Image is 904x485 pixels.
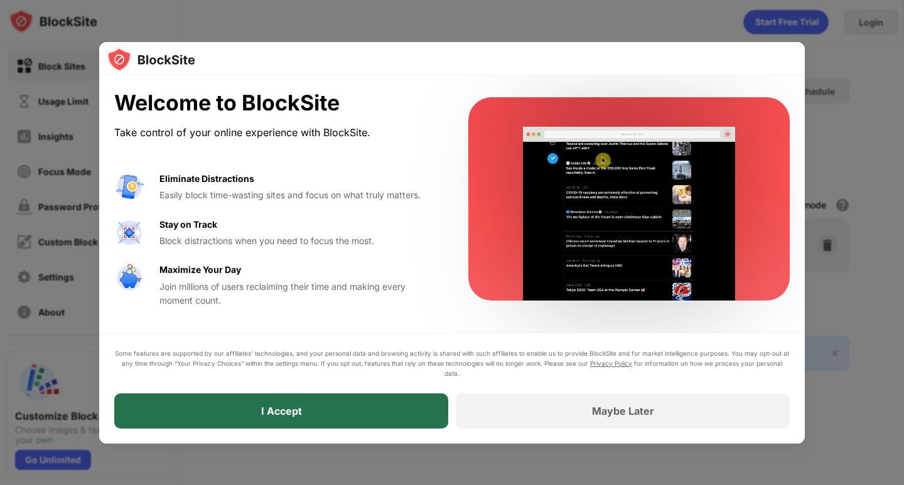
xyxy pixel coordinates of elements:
[114,263,144,293] img: value-safe-time.svg
[159,234,438,248] div: Block distractions when you need to focus the most.
[114,218,144,248] img: value-focus.svg
[159,188,438,202] div: Easily block time-wasting sites and focus on what truly matters.
[114,172,144,202] img: value-avoid-distractions.svg
[261,405,302,417] div: I Accept
[159,172,254,186] div: Eliminate Distractions
[159,280,438,308] div: Join millions of users reclaiming their time and making every moment count.
[107,47,195,72] img: logo-blocksite.svg
[159,218,217,232] div: Stay on Track
[590,360,632,367] a: Privacy Policy
[114,90,438,116] div: Welcome to BlockSite
[159,263,241,277] div: Maximize Your Day
[114,348,790,378] div: Some features are supported by our affiliates’ technologies, and your personal data and browsing ...
[114,124,438,142] div: Take control of your online experience with BlockSite.
[592,405,654,417] div: Maybe Later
